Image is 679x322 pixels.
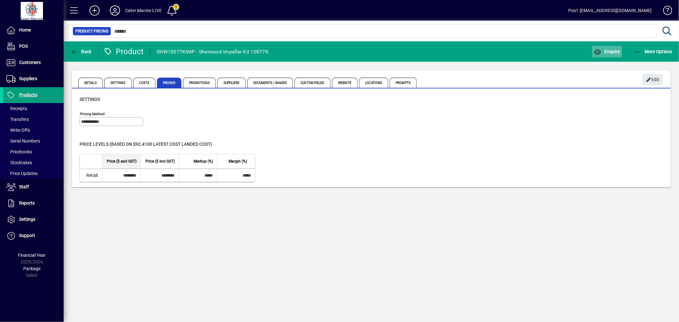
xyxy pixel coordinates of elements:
[6,117,29,122] span: Transfers
[78,78,103,88] span: Details
[75,28,108,34] span: Product Pricing
[19,60,41,65] span: Customers
[23,266,40,271] span: Package
[19,76,37,81] span: Suppliers
[80,142,212,147] span: Price levels (based on $92.4100 Latest cost landed cost)
[107,158,137,165] span: Price ($ excl GST)
[19,92,37,97] span: Products
[568,5,652,16] div: Pos1 [EMAIL_ADDRESS][DOMAIN_NAME]
[157,78,181,88] span: Pricing
[3,136,64,146] a: Serial Numbers
[80,112,105,116] mat-label: Pricing method
[294,78,330,88] span: Custom Fields
[19,184,29,189] span: Staff
[3,157,64,168] a: Stocktakes
[217,78,246,88] span: Suppliers
[3,146,64,157] a: Pricebooks
[80,97,100,102] span: Settings
[229,158,247,165] span: Margin (%)
[3,38,64,54] a: POS
[6,160,32,165] span: Stocktakes
[594,49,620,54] span: Enquiry
[3,212,64,227] a: Settings
[658,1,671,22] a: Knowledge Base
[194,158,213,165] span: Markup (%)
[18,253,46,258] span: Financial Year
[104,78,132,88] span: Settings
[103,46,144,57] div: Product
[3,71,64,87] a: Suppliers
[390,78,417,88] span: Prompts
[6,171,38,176] span: Price Updates
[3,114,64,125] a: Transfers
[84,5,105,16] button: Add
[19,233,35,238] span: Support
[19,27,31,32] span: Home
[80,169,102,182] td: Retail
[3,103,64,114] a: Receipts
[19,217,35,222] span: Settings
[3,168,64,179] a: Price Updates
[332,78,358,88] span: Website
[646,74,660,85] span: Edit
[642,74,663,85] button: Edit
[3,55,64,71] a: Customers
[6,128,30,133] span: Write Offs
[247,78,293,88] span: Documents / Images
[3,228,64,244] a: Support
[592,46,622,57] button: Enquiry
[19,200,35,206] span: Reports
[69,46,93,57] button: Back
[3,22,64,38] a: Home
[19,44,28,49] span: POS
[133,78,156,88] span: Costs
[6,106,27,111] span: Receipts
[3,179,64,195] a: Staff
[634,49,673,54] span: More Options
[70,49,92,54] span: Back
[3,195,64,211] a: Reports
[6,149,32,154] span: Pricebooks
[359,78,388,88] span: Locations
[105,5,125,16] button: Profile
[125,5,162,16] div: Cater Marine LIVE
[3,125,64,136] a: Write Offs
[632,46,674,57] button: More Options
[64,46,99,57] app-page-header-button: Back
[183,78,216,88] span: Promotions
[6,138,40,143] span: Serial Numbers
[157,47,269,57] div: SHW10077KIMP - Sherwood Impeller Kit 10077K
[145,158,175,165] span: Price ($ incl GST)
